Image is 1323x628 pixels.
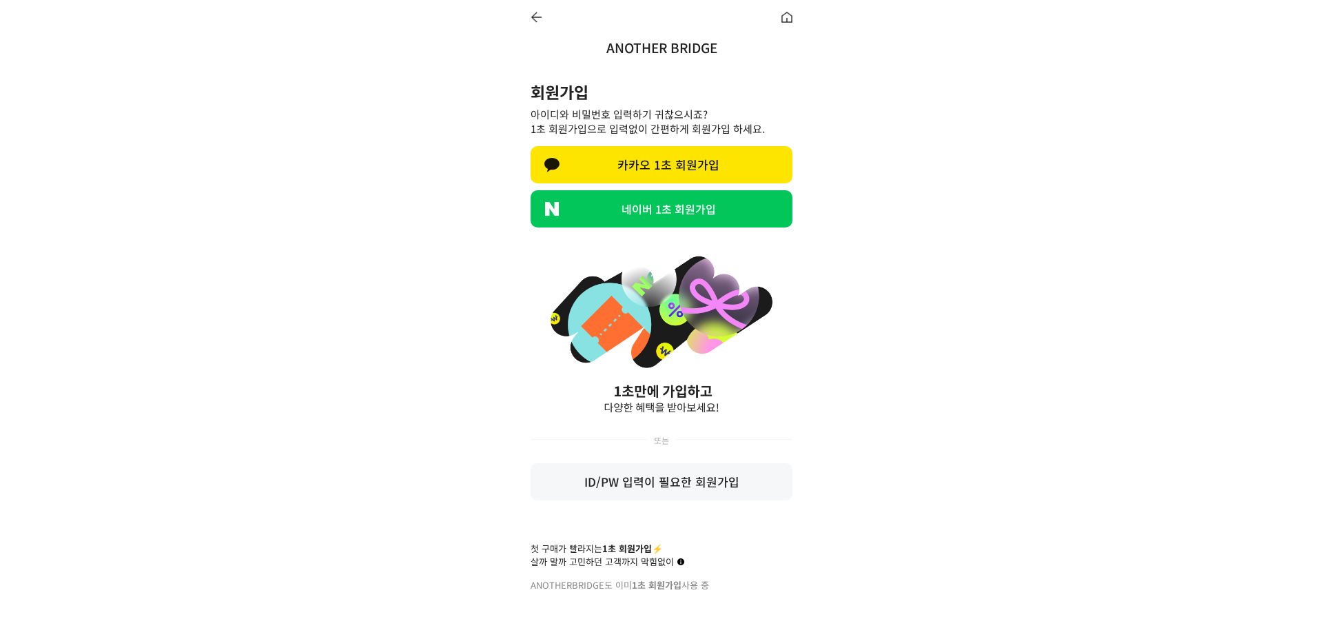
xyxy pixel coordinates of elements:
[606,38,717,57] a: ANOTHER BRIDGE
[632,578,681,591] b: 1초 회원가입
[531,463,792,500] p: ID/PW 입력이 필요한 회원가입
[531,542,792,555] div: 첫 구매가 빨라지는 ⚡️
[531,190,792,227] a: 네이버 1초 회원가입
[531,107,792,136] p: 아이디와 비밀번호 입력하기 귀찮으시죠? 1초 회원가입으로 입력없이 간편하게 회원가입 하세요.
[531,80,792,103] h2: 회원가입
[531,578,792,591] div: anotherbridge도 이미 사용 중
[602,542,652,555] b: 1초 회원가입
[531,244,792,418] img: banner
[531,146,792,183] a: 카카오 1초 회원가입
[531,555,684,568] div: 살까 말까 고민하던 고객까지 막힘없이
